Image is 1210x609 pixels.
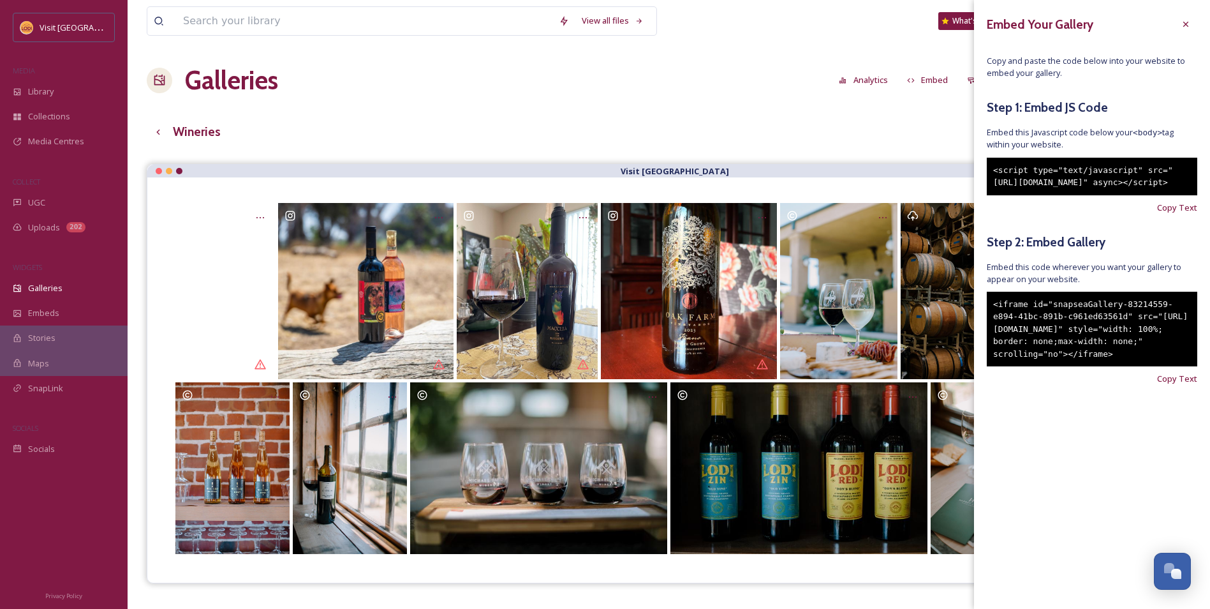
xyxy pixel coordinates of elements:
[901,68,955,93] button: Embed
[45,592,82,600] span: Privacy Policy
[987,261,1197,285] span: Embed this code wherever you want your gallery to appear on your website.
[13,423,38,433] span: SOCIALS
[28,110,70,123] span: Collections
[987,126,1197,151] span: Embed this Javascript code below your tag within your website.
[45,587,82,603] a: Privacy Policy
[28,357,49,370] span: Maps
[987,158,1197,195] div: <script type="text/javascript" src="[URL][DOMAIN_NAME]" async></script>
[1154,553,1191,590] button: Open Chat
[28,135,84,147] span: Media Centres
[28,332,55,344] span: Stories
[28,86,54,98] span: Library
[28,197,45,209] span: UGC
[13,262,42,272] span: WIDGETS
[177,7,552,35] input: Search your library
[28,222,60,234] span: Uploads
[13,177,40,186] span: COLLECT
[185,61,278,100] a: Galleries
[987,15,1093,34] h3: Embed Your Gallery
[987,55,1197,79] span: Copy and paste the code below into your website to embed your gallery.
[28,443,55,455] span: Socials
[938,12,1002,30] a: What's New
[28,382,63,395] span: SnapLink
[832,68,894,93] button: Analytics
[1157,373,1197,385] span: Copy Text
[28,307,59,319] span: Embeds
[40,21,138,33] span: Visit [GEOGRAPHIC_DATA]
[1157,202,1197,214] span: Copy Text
[173,123,221,141] h3: Wineries
[20,21,33,34] img: Square%20Social%20Visit%20Lodi.png
[987,233,1197,252] h5: Step 2: Embed Gallery
[832,68,901,93] a: Analytics
[987,292,1197,367] div: <iframe id="snapseaGallery-83214559-e894-41bc-891b-c961ed63561d" src="[URL][DOMAIN_NAME]" style="...
[987,98,1197,117] h5: Step 1: Embed JS Code
[13,66,35,75] span: MEDIA
[961,68,1044,93] button: Customise
[1133,128,1162,137] span: <body>
[575,8,650,33] a: View all files
[66,222,85,232] div: 202
[621,165,729,177] strong: Visit [GEOGRAPHIC_DATA]
[28,282,63,294] span: Galleries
